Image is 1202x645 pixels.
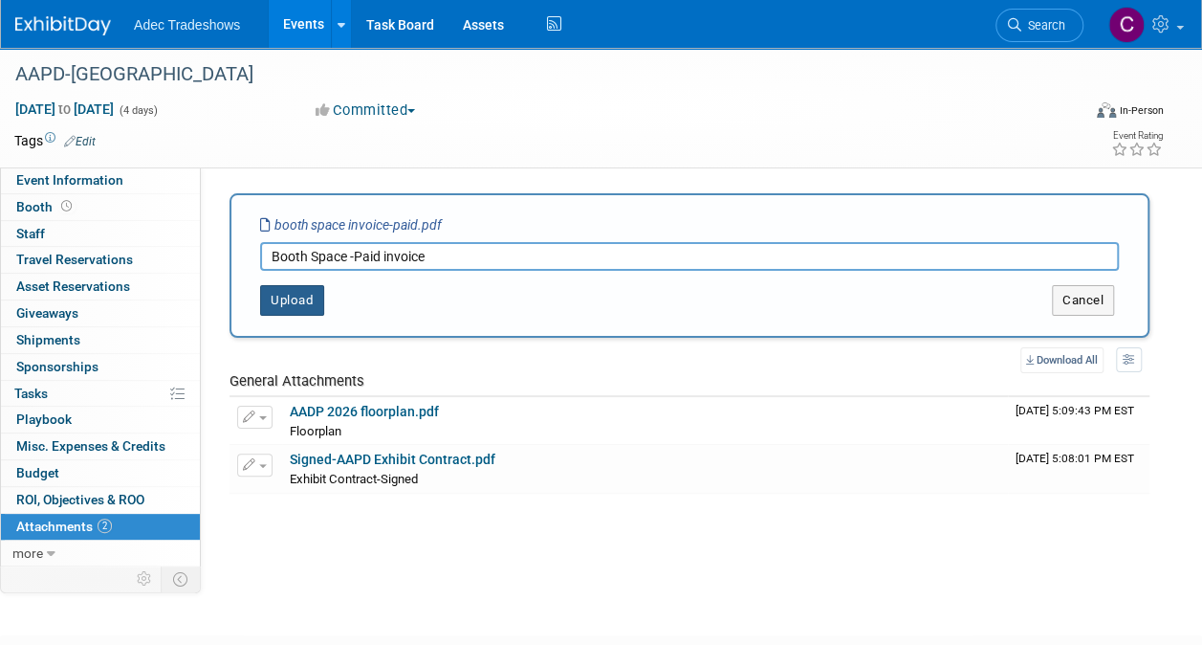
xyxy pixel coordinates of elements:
[260,242,1119,271] input: Enter description
[64,135,96,148] a: Edit
[16,226,45,241] span: Staff
[16,465,59,480] span: Budget
[14,131,96,150] td: Tags
[1,541,200,567] a: more
[16,411,72,427] span: Playbook
[1,434,200,459] a: Misc. Expenses & Credits
[309,100,423,121] button: Committed
[16,359,98,374] span: Sponsorships
[16,438,165,454] span: Misc. Expenses & Credits
[1008,445,1149,493] td: Upload Timestamp
[162,567,201,591] td: Toggle Event Tabs
[57,199,76,213] span: Booth not reserved yet
[290,452,495,467] a: Signed-AAPD Exhibit Contract.pdf
[128,567,162,591] td: Personalize Event Tab Strip
[290,424,341,438] span: Floorplan
[15,16,111,35] img: ExhibitDay
[1,300,200,326] a: Giveaways
[1,221,200,247] a: Staff
[134,17,240,33] span: Adec Tradeshows
[1,247,200,273] a: Travel Reservations
[12,545,43,561] span: more
[290,472,418,486] span: Exhibit Contract-Signed
[1,354,200,380] a: Sponsorships
[16,172,123,188] span: Event Information
[1,514,200,540] a: Attachments2
[260,217,442,233] i: booth space invoice-paid.pdf
[16,332,80,347] span: Shipments
[229,372,364,389] span: General Attachments
[1016,452,1134,465] span: Upload Timestamp
[1108,7,1145,43] img: Carol Schmidlin
[1119,103,1164,118] div: In-Person
[1097,102,1116,118] img: Format-Inperson.png
[16,305,78,321] span: Giveaways
[16,252,133,267] span: Travel Reservations
[1111,131,1163,141] div: Event Rating
[1016,404,1134,417] span: Upload Timestamp
[16,519,112,534] span: Attachments
[1,167,200,193] a: Event Information
[1,407,200,433] a: Playbook
[16,199,76,214] span: Booth
[118,104,158,117] span: (4 days)
[14,100,115,118] span: [DATE] [DATE]
[1,274,200,300] a: Asset Reservations
[1021,18,1065,33] span: Search
[1,327,200,353] a: Shipments
[1020,347,1104,373] a: Download All
[995,9,1083,42] a: Search
[1,194,200,220] a: Booth
[55,101,74,117] span: to
[1008,397,1149,445] td: Upload Timestamp
[16,278,130,294] span: Asset Reservations
[290,404,439,419] a: AADP 2026 floorplan.pdf
[16,492,144,507] span: ROI, Objectives & ROO
[1,487,200,513] a: ROI, Objectives & ROO
[260,285,324,316] button: Upload
[98,519,112,533] span: 2
[1,381,200,407] a: Tasks
[1052,285,1114,316] button: Cancel
[1,460,200,486] a: Budget
[9,57,1065,92] div: AAPD-[GEOGRAPHIC_DATA]
[996,100,1164,128] div: Event Format
[14,386,48,401] span: Tasks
